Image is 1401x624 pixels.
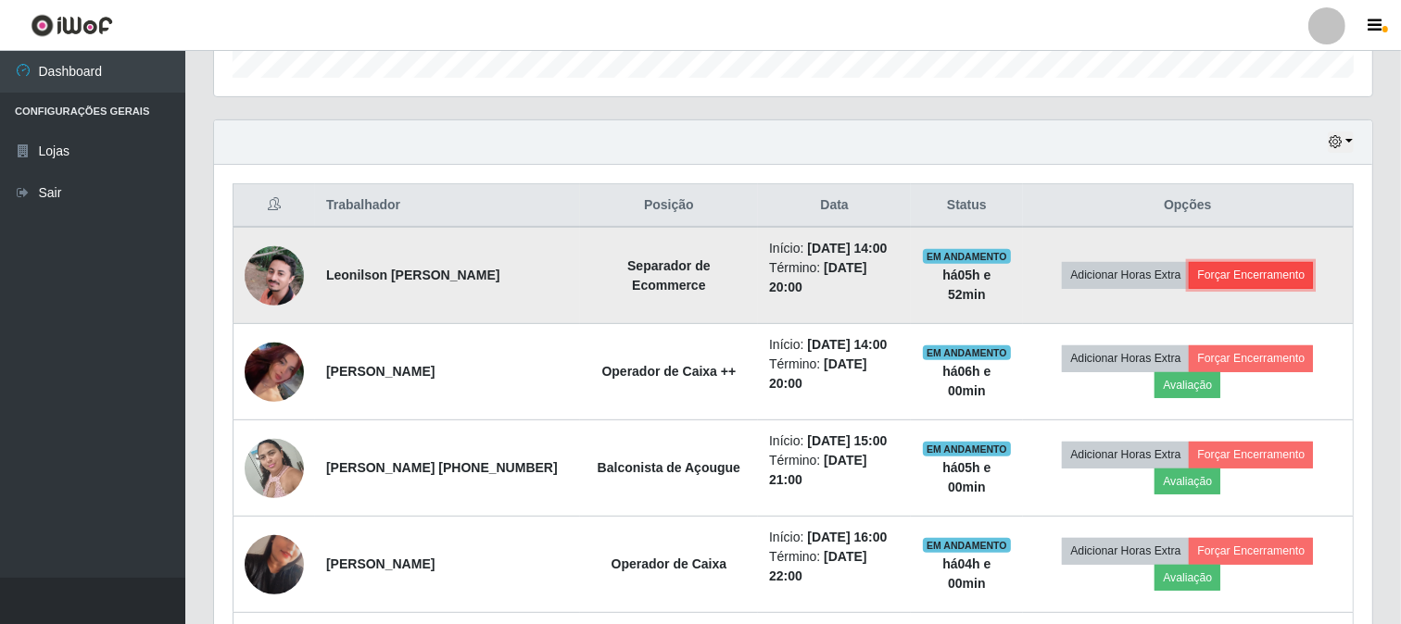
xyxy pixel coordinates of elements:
span: EM ANDAMENTO [923,538,1011,553]
time: [DATE] 14:00 [807,337,887,352]
button: Adicionar Horas Extra [1062,262,1189,288]
li: Término: [769,451,900,490]
li: Término: [769,547,900,586]
li: Início: [769,335,900,355]
time: [DATE] 15:00 [807,433,887,448]
img: 1749348201496.jpeg [245,320,304,423]
span: EM ANDAMENTO [923,345,1011,360]
button: Forçar Encerramento [1189,262,1313,288]
img: 1724780126479.jpeg [245,512,304,618]
th: Posição [580,184,758,228]
strong: há 04 h e 00 min [942,556,991,591]
strong: [PERSON_NAME] [PHONE_NUMBER] [326,460,558,475]
strong: há 05 h e 52 min [942,268,991,302]
img: CoreUI Logo [31,14,113,37]
span: EM ANDAMENTO [923,442,1011,456]
time: [DATE] 14:00 [807,241,887,256]
button: Adicionar Horas Extra [1062,538,1189,564]
button: Forçar Encerramento [1189,538,1313,564]
strong: Separador de Ecommerce [627,258,710,293]
strong: Operador de Caixa [612,556,727,571]
button: Adicionar Horas Extra [1062,442,1189,468]
strong: Operador de Caixa ++ [602,364,737,379]
strong: Balconista de Açougue [598,460,740,475]
th: Status [911,184,1022,228]
button: Forçar Encerramento [1189,345,1313,371]
button: Avaliação [1155,372,1220,398]
li: Início: [769,528,900,547]
strong: há 05 h e 00 min [942,460,991,494]
span: EM ANDAMENTO [923,249,1011,264]
strong: [PERSON_NAME] [326,364,435,379]
button: Forçar Encerramento [1189,442,1313,468]
strong: há 06 h e 00 min [942,364,991,398]
time: [DATE] 16:00 [807,530,887,544]
th: Trabalhador [315,184,580,228]
strong: Leonilson [PERSON_NAME] [326,268,499,282]
li: Início: [769,431,900,451]
img: 1702328329487.jpeg [245,429,304,507]
button: Avaliação [1155,468,1220,494]
th: Data [758,184,911,228]
img: 1749039440131.jpeg [245,217,304,335]
li: Início: [769,239,900,258]
li: Término: [769,258,900,297]
strong: [PERSON_NAME] [326,556,435,571]
li: Término: [769,355,900,393]
button: Avaliação [1155,565,1220,591]
button: Adicionar Horas Extra [1062,345,1189,371]
th: Opções [1023,184,1354,228]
